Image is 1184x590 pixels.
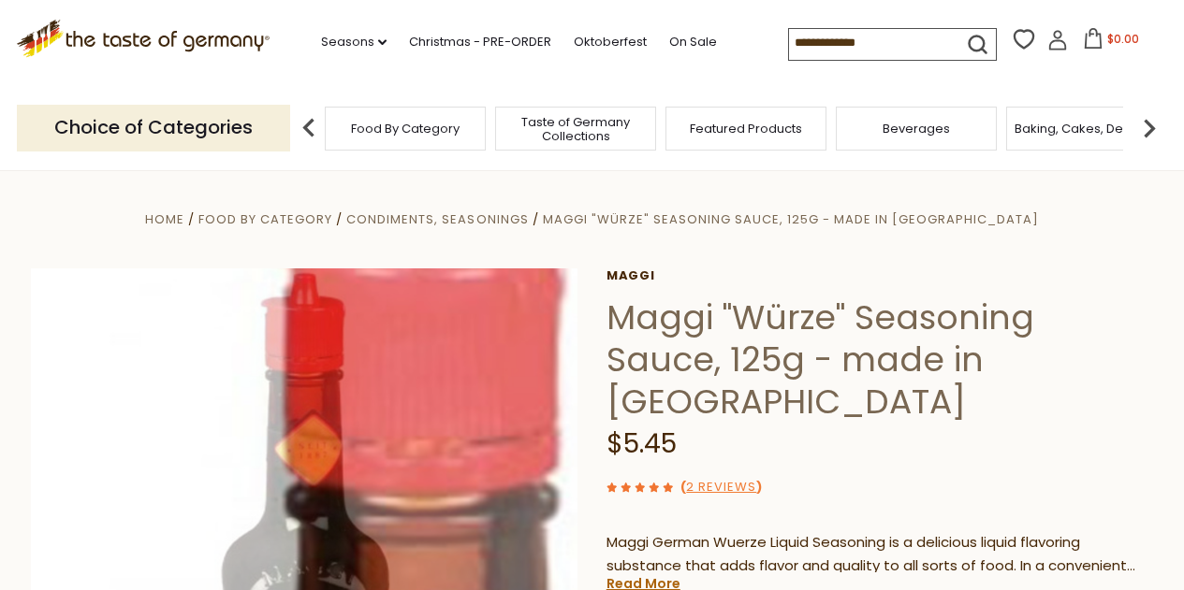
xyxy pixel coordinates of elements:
a: Featured Products [690,122,802,136]
img: next arrow [1131,109,1168,147]
a: Maggi [607,268,1154,283]
img: previous arrow [290,109,328,147]
span: ( ) [680,478,762,496]
a: Food By Category [351,122,460,136]
button: $0.00 [1072,28,1151,56]
span: $0.00 [1107,31,1139,47]
h1: Maggi "Würze" Seasoning Sauce, 125g - made in [GEOGRAPHIC_DATA] [607,296,1154,423]
a: Condiments, Seasonings [346,210,528,228]
a: Home [145,210,184,228]
a: Beverages [883,122,950,136]
a: Taste of Germany Collections [501,115,650,143]
a: Maggi "Würze" Seasoning Sauce, 125g - made in [GEOGRAPHIC_DATA] [543,210,1039,228]
a: On Sale [669,32,717,52]
a: Christmas - PRE-ORDER [409,32,551,52]
a: 2 Reviews [686,478,756,497]
p: Maggi German Wuerze Liquid Seasoning is a delicious liquid flavoring substance that adds flavor a... [607,531,1154,578]
p: Choice of Categories [17,105,290,151]
a: Food By Category [198,210,332,228]
a: Seasons [321,32,387,52]
a: Baking, Cakes, Desserts [1015,122,1160,136]
a: Oktoberfest [574,32,647,52]
span: $5.45 [607,425,677,462]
